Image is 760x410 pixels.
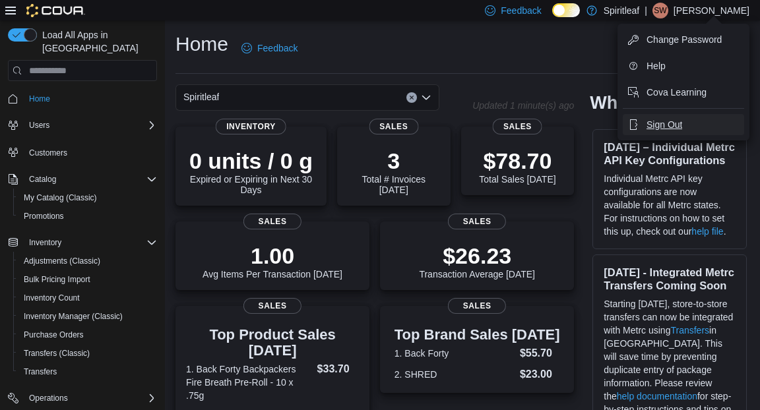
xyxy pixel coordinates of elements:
[18,290,85,306] a: Inventory Count
[18,208,157,224] span: Promotions
[29,148,67,158] span: Customers
[18,364,157,380] span: Transfers
[647,33,722,46] span: Change Password
[604,3,639,18] p: Spiritleaf
[419,243,535,269] p: $26.23
[24,171,157,187] span: Catalog
[186,327,359,359] h3: Top Product Sales [DATE]
[479,148,555,185] div: Total Sales [DATE]
[24,235,67,250] button: Inventory
[3,142,162,161] button: Customers
[24,117,157,133] span: Users
[18,345,95,361] a: Transfers (Classic)
[24,390,157,406] span: Operations
[24,348,90,359] span: Transfers (Classic)
[647,86,707,99] span: Cova Learning
[13,189,162,207] button: My Catalog (Classic)
[419,243,535,279] div: Transaction Average [DATE]
[18,253,106,269] a: Adjustments (Classic)
[604,140,736,167] h3: [DATE] – Individual Metrc API Key Configurations
[674,3,749,18] p: [PERSON_NAME]
[29,120,49,131] span: Users
[18,190,102,206] a: My Catalog (Classic)
[183,89,219,105] span: Spiritleaf
[13,252,162,270] button: Adjustments (Classic)
[645,3,647,18] p: |
[472,100,574,111] p: Updated 1 minute(s) ago
[24,192,97,203] span: My Catalog (Classic)
[203,243,342,269] p: 1.00
[552,3,580,17] input: Dark Mode
[236,35,303,61] a: Feedback
[243,298,301,314] span: Sales
[369,119,418,134] span: Sales
[203,243,342,279] div: Avg Items Per Transaction [DATE]
[26,4,85,17] img: Cova
[493,119,542,134] span: Sales
[18,308,157,324] span: Inventory Manager (Classic)
[175,31,228,57] h1: Home
[647,118,682,131] span: Sign Out
[24,293,80,303] span: Inventory Count
[18,272,96,287] a: Bulk Pricing Import
[395,327,560,343] h3: Top Brand Sales [DATE]
[24,330,84,340] span: Purchase Orders
[18,290,157,306] span: Inventory Count
[37,28,157,55] span: Load All Apps in [GEOGRAPHIC_DATA]
[652,3,668,18] div: Sydney W
[691,226,723,237] a: help file
[13,326,162,344] button: Purchase Orders
[24,171,61,187] button: Catalog
[18,190,157,206] span: My Catalog (Classic)
[186,363,312,402] dt: 1. Back Forty Backpackers Fire Breath Pre-Roll - 10 x .75g
[243,214,301,229] span: Sales
[18,208,69,224] a: Promotions
[24,145,73,161] a: Customers
[590,92,687,113] h2: What's new
[617,391,697,401] a: help documentation
[24,311,123,322] span: Inventory Manager (Classic)
[24,390,73,406] button: Operations
[24,117,55,133] button: Users
[18,364,62,380] a: Transfers
[647,59,666,73] span: Help
[18,327,157,343] span: Purchase Orders
[406,92,417,103] button: Clear input
[24,90,157,107] span: Home
[24,256,100,266] span: Adjustments (Classic)
[421,92,431,103] button: Open list of options
[18,272,157,287] span: Bulk Pricing Import
[395,347,515,360] dt: 1. Back Forty
[623,55,744,76] button: Help
[29,237,61,248] span: Inventory
[3,170,162,189] button: Catalog
[18,345,157,361] span: Transfers (Classic)
[623,82,744,103] button: Cova Learning
[520,345,560,361] dd: $55.70
[13,270,162,289] button: Bulk Pricing Import
[13,344,162,363] button: Transfers (Classic)
[18,308,128,324] a: Inventory Manager (Classic)
[604,172,736,238] p: Individual Metrc API key configurations are now available for all Metrc states. For instructions ...
[13,363,162,381] button: Transfers
[3,389,162,407] button: Operations
[520,366,560,382] dd: $23.00
[29,94,50,104] span: Home
[3,89,162,108] button: Home
[29,174,56,185] span: Catalog
[552,17,553,18] span: Dark Mode
[348,148,440,174] p: 3
[13,289,162,307] button: Inventory Count
[216,119,286,134] span: Inventory
[3,116,162,134] button: Users
[654,3,666,18] span: SW
[29,393,68,403] span: Operations
[448,298,506,314] span: Sales
[186,148,316,174] p: 0 units / 0 g
[395,368,515,381] dt: 2. SHRED
[479,148,555,174] p: $78.70
[24,235,157,250] span: Inventory
[13,307,162,326] button: Inventory Manager (Classic)
[604,266,736,292] h3: [DATE] - Integrated Metrc Transfers Coming Soon
[13,207,162,225] button: Promotions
